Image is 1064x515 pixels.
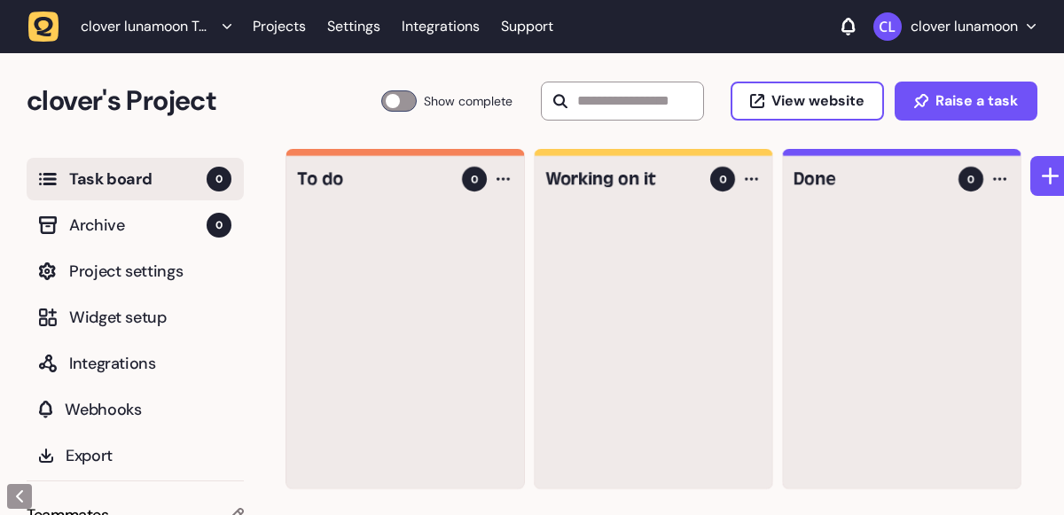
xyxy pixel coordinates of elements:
button: Webhooks [27,388,244,431]
button: Integrations [27,342,244,385]
button: Raise a task [895,82,1037,121]
a: Settings [327,11,380,43]
h4: Working on it [545,167,698,191]
span: Export [66,443,231,468]
h4: To do [297,167,450,191]
span: 0 [207,213,231,238]
span: clover lunamoon Team [81,18,214,35]
button: clover lunamoon Team [28,11,242,43]
span: 0 [207,167,231,191]
button: Widget setup [27,296,244,339]
span: Webhooks [65,397,231,422]
span: 0 [471,171,478,187]
span: 0 [719,171,726,187]
span: Widget setup [69,305,231,330]
button: View website [731,82,884,121]
a: Integrations [402,11,480,43]
span: Show complete [424,90,512,112]
a: Projects [253,11,306,43]
span: Integrations [69,351,231,376]
a: Support [501,18,553,35]
button: Export [27,434,244,477]
button: Task board0 [27,158,244,200]
h4: Done [794,167,946,191]
span: Project settings [69,259,231,284]
span: Task board [69,167,207,191]
h2: clover's Project [27,80,381,122]
p: clover lunamoon [911,18,1018,35]
span: Archive [69,213,207,238]
button: Archive0 [27,204,244,246]
button: clover lunamoon [873,12,1036,41]
img: clover lunamoon [873,12,902,41]
span: 0 [967,171,974,187]
span: Raise a task [935,94,1018,108]
span: View website [771,94,864,108]
button: Project settings [27,250,244,293]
